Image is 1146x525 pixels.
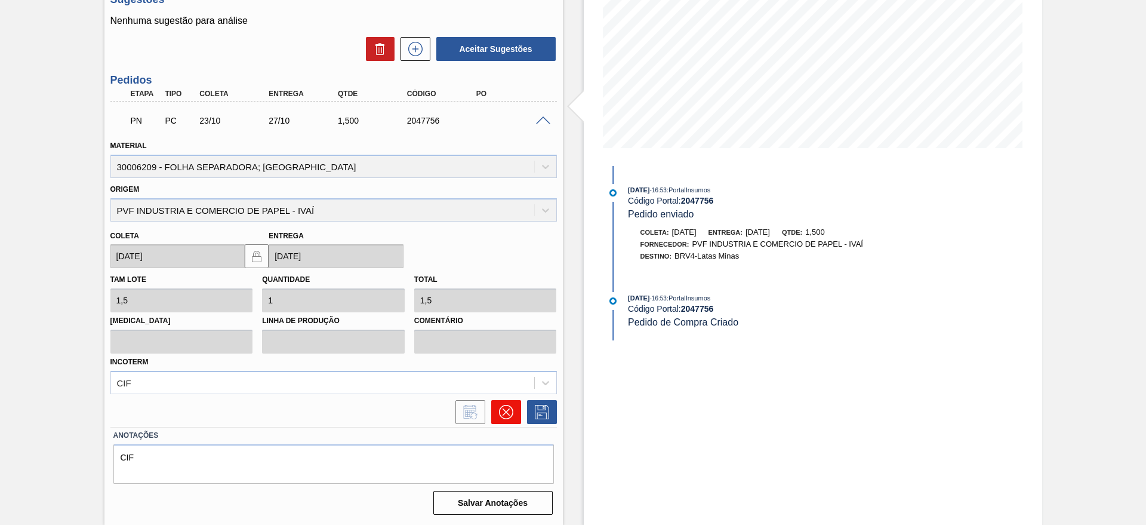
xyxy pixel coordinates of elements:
[335,116,412,125] div: 1,500
[110,185,140,194] label: Origem
[110,312,253,330] label: [MEDICAL_DATA]
[266,116,343,125] div: 27/10/2025
[628,186,649,194] span: [DATE]
[672,228,697,237] span: [DATE]
[335,90,412,98] div: Qtde
[449,400,485,424] div: Informar alteração no pedido
[609,297,617,305] img: atual
[110,142,147,150] label: Material
[262,312,405,330] label: Linha de Produção
[128,90,164,98] div: Etapa
[433,491,553,515] button: Salvar Anotações
[269,232,304,240] label: Entrega
[110,358,149,366] label: Incoterm
[628,304,911,314] div: Código Portal:
[162,116,198,125] div: Pedido de Compra
[128,108,164,134] div: Pedido em Negociação
[640,253,672,260] span: Destino:
[117,377,131,388] div: CIF
[430,36,557,62] div: Aceitar Sugestões
[521,400,557,424] div: Salvar Pedido
[650,187,667,194] span: - 16:53
[110,232,139,240] label: Coleta
[628,294,649,302] span: [DATE]
[110,244,245,268] input: dd/mm/yyyy
[162,90,198,98] div: Tipo
[262,275,310,284] label: Quantidade
[805,228,825,237] span: 1,500
[609,189,617,197] img: atual
[674,251,739,260] span: BRV4-Latas Minas
[436,37,556,61] button: Aceitar Sugestões
[485,400,521,424] div: Cancelar pedido
[640,241,689,248] span: Fornecedor:
[113,444,554,484] textarea: CIF
[745,228,770,237] span: [DATE]
[360,37,395,61] div: Excluir Sugestões
[395,37,430,61] div: Nova sugestão
[404,90,482,98] div: Código
[196,90,274,98] div: Coleta
[269,244,403,268] input: dd/mm/yyyy
[131,116,161,125] p: PN
[110,74,557,87] h3: Pedidos
[782,229,802,236] span: Qtde:
[628,317,738,327] span: Pedido de Compra Criado
[667,294,710,302] span: : PortalInsumos
[628,209,694,219] span: Pedido enviado
[245,244,269,268] button: locked
[473,90,551,98] div: PO
[404,116,482,125] div: 2047756
[110,16,557,26] p: Nenhuma sugestão para análise
[113,427,554,444] label: Anotações
[708,229,743,236] span: Entrega:
[650,295,667,302] span: - 16:53
[196,116,274,125] div: 23/10/2025
[110,275,146,284] label: Tam lote
[414,312,557,330] label: Comentário
[667,186,710,194] span: : PortalInsumos
[266,90,343,98] div: Entrega
[681,196,714,205] strong: 2047756
[640,229,669,236] span: Coleta:
[681,304,714,314] strong: 2047756
[414,275,438,284] label: Total
[692,240,863,248] span: PVF INDUSTRIA E COMERCIO DE PAPEL - IVAÍ
[628,196,911,205] div: Código Portal:
[249,249,264,263] img: locked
